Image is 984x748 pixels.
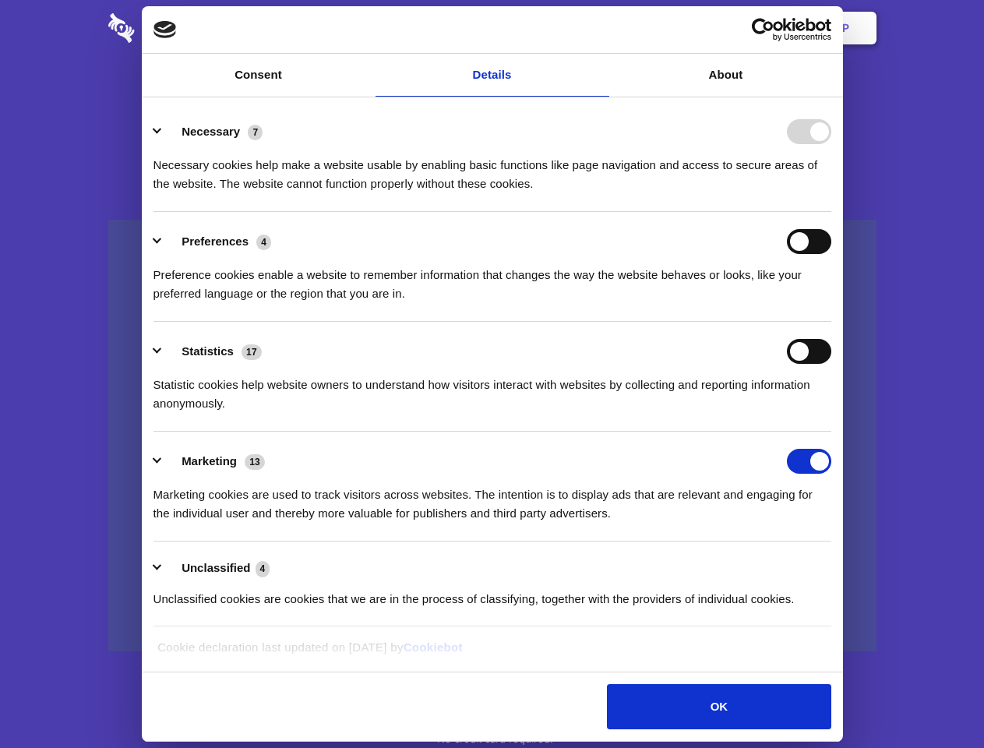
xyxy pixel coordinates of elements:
button: Marketing (13) [153,449,275,474]
a: Contact [632,4,704,52]
a: Pricing [457,4,525,52]
div: Unclassified cookies are cookies that we are in the process of classifying, together with the pro... [153,578,831,609]
label: Necessary [182,125,240,138]
label: Statistics [182,344,234,358]
button: Necessary (7) [153,119,273,144]
div: Marketing cookies are used to track visitors across websites. The intention is to display ads tha... [153,474,831,523]
span: 4 [256,235,271,250]
button: OK [607,684,831,729]
button: Preferences (4) [153,229,281,254]
a: Consent [142,54,376,97]
a: Cookiebot [404,640,463,654]
img: logo [153,21,177,38]
span: 17 [242,344,262,360]
div: Preference cookies enable a website to remember information that changes the way the website beha... [153,254,831,303]
span: 4 [256,561,270,577]
label: Marketing [182,454,237,467]
div: Necessary cookies help make a website usable by enabling basic functions like page navigation and... [153,144,831,193]
button: Statistics (17) [153,339,272,364]
div: Statistic cookies help website owners to understand how visitors interact with websites by collec... [153,364,831,413]
a: Wistia video thumbnail [108,220,876,652]
span: 13 [245,454,265,470]
img: logo-wordmark-white-trans-d4663122ce5f474addd5e946df7df03e33cb6a1c49d2221995e7729f52c070b2.svg [108,13,242,43]
a: Details [376,54,609,97]
a: Usercentrics Cookiebot - opens in a new window [695,18,831,41]
a: About [609,54,843,97]
label: Preferences [182,235,249,248]
h1: Eliminate Slack Data Loss. [108,70,876,126]
span: 7 [248,125,263,140]
a: Login [707,4,774,52]
div: Cookie declaration last updated on [DATE] by [146,638,838,669]
button: Unclassified (4) [153,559,280,578]
h4: Auto-redaction of sensitive data, encrypted data sharing and self-destructing private chats. Shar... [108,142,876,193]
